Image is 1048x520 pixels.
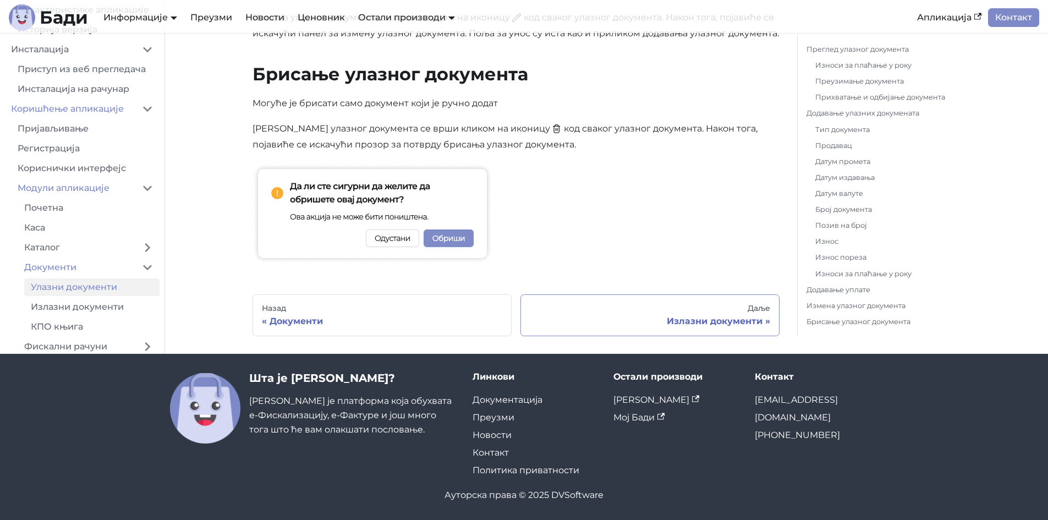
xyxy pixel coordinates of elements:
p: [PERSON_NAME] улазног документа се врши кликом на иконицу код сваког улазног документа. Након тог... [253,122,780,152]
div: Даље [530,304,770,314]
a: КПО књига [24,318,160,336]
a: Тип документа [815,123,952,135]
a: Документација [473,395,542,405]
a: Додавање улазних докумената [806,107,957,119]
img: Бади [170,373,240,444]
a: Контакт [473,447,509,458]
a: Преглед улазног документа [806,43,957,55]
a: Износи за плаћање у року [815,59,952,71]
a: Брисање улазног документа [806,315,957,327]
a: Остали производи [358,12,455,23]
a: Новости [473,430,512,440]
a: Број документа [815,204,952,215]
admonition: Напомена [253,96,780,111]
a: Кориснички интерфејс [11,160,160,177]
a: [PERSON_NAME] [613,395,699,405]
a: Мој Бади [613,412,665,423]
a: ДаљеИзлазни документи [520,294,780,336]
a: Информације [103,12,177,23]
a: Контакт [988,8,1039,27]
div: Документи [262,316,502,327]
a: Измена улазног документа [806,299,957,311]
div: Остали производи [613,371,737,382]
a: Износи за плаћање у року [815,267,952,279]
a: Фискални рачуни [18,338,135,355]
button: Collapse sidebar category 'Модули апликације' [135,179,160,197]
a: Политика приватности [473,465,579,475]
a: [PHONE_NUMBER] [755,430,840,440]
nav: странице докумената [253,294,780,336]
a: Инсталација на рачунар [11,80,160,98]
img: Брисање улазног документа [253,163,492,264]
img: Лого [9,4,35,31]
button: Collapse sidebar category 'Коришћење апликације' [135,100,160,118]
button: Expand sidebar category 'Фискални рачуни' [135,338,160,355]
a: Износ [815,236,952,247]
a: Датум валуте [815,188,952,199]
div: Контакт [755,371,879,382]
a: Ценовник [291,8,352,27]
a: Каталог [18,239,135,256]
b: Бади [40,9,88,26]
a: Датум издавања [815,172,952,183]
h3: Шта је [PERSON_NAME]? [249,371,455,385]
a: Инсталација [4,41,135,58]
a: Преузми [184,8,239,27]
a: Модули апликације [11,179,135,197]
a: Преузми [473,412,514,423]
button: Expand sidebar category 'Каталог' [135,239,160,256]
div: Излазни документи [530,316,770,327]
button: Collapse sidebar category 'Инсталација' [135,41,160,58]
a: Преузимање документа [815,75,952,87]
div: [PERSON_NAME] је платформа која обухвата е-Фискализацију, е-Фактуре и још много тога што ће вам о... [249,371,455,444]
div: Ауторска права © 2025 DVSoftware [170,488,879,502]
h2: Брисање улазног документа [253,63,780,85]
p: Могуће је брисати само документ који је ручно додат [253,96,780,111]
a: Коришћење апликације [4,100,135,118]
a: Додавање уплате [806,283,957,295]
a: Улазни документи [24,278,160,296]
a: Датум промета [815,155,952,167]
div: Линкови [473,371,596,382]
a: Каса [18,219,160,237]
a: ЛогоБади [9,4,88,31]
a: Приступ из веб прегледача [11,61,160,78]
a: Пријављивање [11,120,160,138]
a: НазадДокументи [253,294,512,336]
div: Назад [262,304,502,314]
a: Позив на број [815,220,952,231]
a: Документи [18,259,135,276]
a: Новости [239,8,291,27]
a: [EMAIL_ADDRESS][DOMAIN_NAME] [755,395,838,423]
a: Апликација [910,8,988,27]
a: Излазни документи [24,298,160,316]
button: Collapse sidebar category 'Документи' [135,259,160,276]
a: Прихватање и одбијање документа [815,91,952,103]
a: Продавац [815,139,952,151]
a: Износ пореза [815,251,952,263]
a: Регистрација [11,140,160,157]
a: Почетна [18,199,160,217]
